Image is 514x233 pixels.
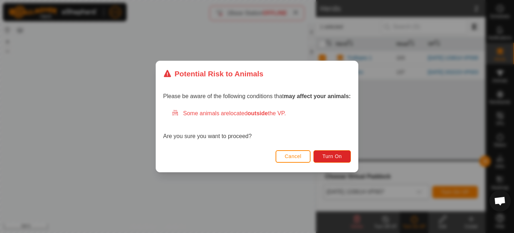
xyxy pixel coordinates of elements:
[276,150,311,163] button: Cancel
[163,93,351,99] span: Please be aware of the following conditions that
[172,109,351,118] div: Some animals are
[285,153,302,159] span: Cancel
[163,109,351,141] div: Are you sure you want to proceed?
[284,93,351,99] strong: may affect your animals:
[163,68,263,79] div: Potential Risk to Animals
[314,150,351,163] button: Turn On
[248,110,268,116] strong: outside
[489,190,511,212] div: Open chat
[229,110,286,116] span: located the VP.
[323,153,342,159] span: Turn On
